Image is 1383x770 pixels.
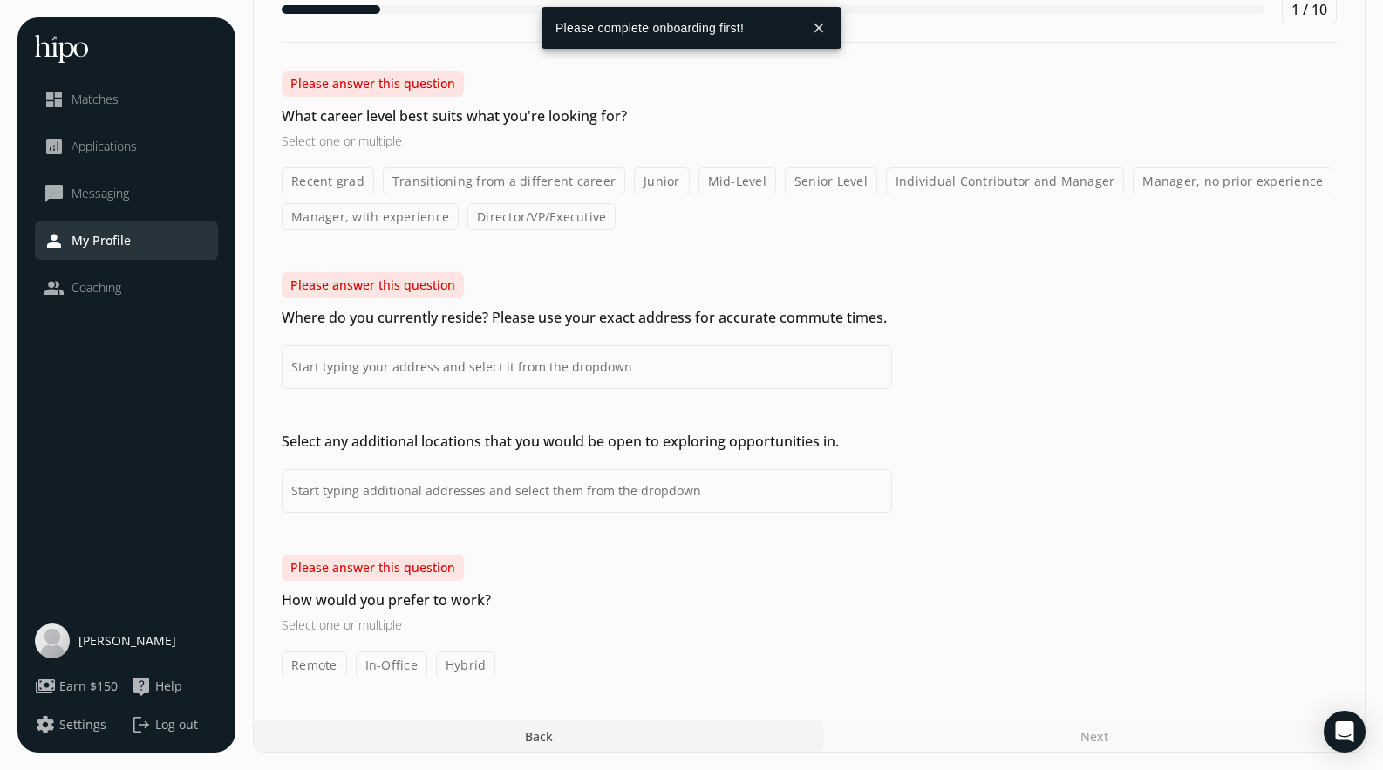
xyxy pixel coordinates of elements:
[44,183,65,204] span: chat_bubble_outline
[155,678,182,695] span: Help
[72,232,131,249] span: My Profile
[35,714,106,735] button: settingsSettings
[356,651,427,678] label: In-Office
[44,277,65,298] span: people
[1133,167,1332,194] label: Manager, no prior experience
[131,676,152,697] span: live_help
[785,167,877,194] label: Senior Level
[155,716,198,733] span: Log out
[44,136,65,157] span: analytics
[542,7,803,49] div: Please complete onboarding first!
[44,89,65,110] span: dashboard
[44,89,209,110] a: dashboardMatches
[282,272,464,298] h5: Please answer this question
[44,136,209,157] a: analyticsApplications
[131,676,218,697] a: live_helpHelp
[72,91,119,108] span: Matches
[44,183,209,204] a: chat_bubble_outlineMessaging
[282,106,892,126] h2: What career level best suits what you're looking for?
[131,714,218,735] button: logoutLog out
[35,35,88,63] img: hh-logo-white
[72,279,121,296] span: Coaching
[282,651,347,678] label: Remote
[436,651,496,678] label: Hybrid
[44,277,209,298] a: peopleCoaching
[467,203,616,230] label: Director/VP/Executive
[282,431,892,452] h2: Select any additional locations that you would be open to exploring opportunities in.
[35,676,122,697] a: paymentsEarn $150
[282,167,374,194] label: Recent grad
[282,616,892,634] h3: Select one or multiple
[131,676,182,697] button: live_helpHelp
[886,167,1125,194] label: Individual Contributor and Manager
[254,720,823,752] button: Back
[383,167,625,194] label: Transitioning from a different career
[59,716,106,733] span: Settings
[282,469,892,513] input: Start typing additional addresses and select them from the dropdown
[634,167,690,194] label: Junior
[282,345,892,389] input: Start typing your address and select it from the dropdown
[59,678,118,695] span: Earn $150
[282,589,892,610] h2: How would you prefer to work?
[35,676,118,697] button: paymentsEarn $150
[282,555,464,581] h5: Please answer this question
[35,714,122,735] a: settingsSettings
[35,676,56,697] span: payments
[35,623,70,658] img: user-photo
[44,230,65,251] span: person
[282,132,892,150] h3: Select one or multiple
[44,230,209,251] a: personMy Profile
[282,307,892,328] h2: Where do you currently reside? Please use your exact address for accurate commute times.
[78,632,176,650] span: [PERSON_NAME]
[525,727,553,746] span: Back
[72,138,137,155] span: Applications
[282,203,459,230] label: Manager, with experience
[803,12,835,44] button: close
[35,714,56,735] span: settings
[72,185,129,202] span: Messaging
[131,714,152,735] span: logout
[282,71,464,97] h5: Please answer this question
[1324,711,1366,753] div: Open Intercom Messenger
[698,167,776,194] label: Mid-Level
